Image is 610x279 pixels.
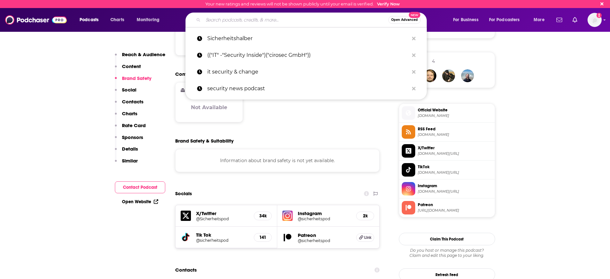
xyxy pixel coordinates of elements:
[115,158,138,170] button: Similar
[399,233,495,245] button: Claim This Podcast
[137,15,159,24] span: Monitoring
[5,14,67,26] img: Podchaser - Follow, Share and Rate Podcasts
[362,213,369,219] h5: 2k
[418,151,492,156] span: twitter.com/Sicherheitspod
[588,13,602,27] img: User Profile
[554,14,565,25] a: Show notifications dropdown
[122,158,138,164] p: Similar
[418,170,492,175] span: tiktok.com/@sicherheitspod
[399,248,495,253] span: Do you host or manage this podcast?
[205,2,400,6] div: Your new ratings and reviews will not be shown publicly until your email is verified.
[529,15,553,25] button: open menu
[196,232,249,238] h5: Tik Tok
[196,216,249,221] a: @Sicherheitspod
[115,75,151,87] button: Brand Safety
[588,13,602,27] span: Logged in as MelissaPS
[185,80,427,97] a: security news podcast
[122,51,165,57] p: Reach & Audience
[432,58,435,64] div: 4
[418,107,492,113] span: Official Website
[185,47,427,64] a: (("IT" -"Security Inside")("cirosec GmbH"))
[259,213,266,219] h5: 34k
[207,80,409,97] p: security news podcast
[175,187,192,200] h2: Socials
[388,16,421,24] button: Open AdvancedNew
[185,64,427,80] a: it security & change
[298,216,351,221] a: @sicherheitspod
[122,87,136,93] p: Social
[409,12,420,18] span: New
[122,134,143,140] p: Sponsors
[418,113,492,118] span: sicherheitspod.de
[191,104,227,110] h3: Not Available
[402,125,492,139] a: RSS Feed[DOMAIN_NAME]
[356,233,374,242] a: Link
[122,110,137,117] p: Charts
[115,99,143,110] button: Contacts
[402,106,492,120] a: Official Website[DOMAIN_NAME]
[418,132,492,137] span: feeds.soundcloud.com
[461,69,474,82] img: schaarsen
[298,210,351,216] h5: Instagram
[259,235,266,240] h5: 141
[282,211,293,221] img: iconImage
[402,201,492,214] a: Patreon[URL][DOMAIN_NAME]
[115,87,136,99] button: Social
[115,63,141,75] button: Content
[597,13,602,18] svg: Email not verified
[207,64,409,80] p: it security & change
[534,15,545,24] span: More
[402,163,492,177] a: TikTok[DOMAIN_NAME][URL]
[122,199,158,205] a: Open Website
[418,189,492,194] span: instagram.com/sicherheitspod
[391,18,418,22] span: Open Advanced
[442,69,455,82] img: Michael13
[418,126,492,132] span: RSS Feed
[185,30,427,47] a: Sicherheitshalber
[115,134,143,146] button: Sponsors
[207,47,409,64] p: (("IT" -"Security Inside")("cirosec GmbH"))
[115,122,146,134] button: Rate Card
[298,232,351,238] h5: Patreon
[115,181,165,193] button: Contact Podcast
[192,13,433,27] div: Search podcasts, credits, & more...
[399,248,495,258] div: Claim and edit this page to your liking.
[181,38,374,50] button: Show More
[122,146,138,152] p: Details
[364,235,372,240] span: Link
[115,110,137,122] button: Charts
[453,15,478,24] span: For Business
[377,2,400,6] a: Verify Now
[115,146,138,158] button: Details
[80,15,99,24] span: Podcasts
[485,15,529,25] button: open menu
[418,183,492,189] span: Instagram
[75,15,107,25] button: open menu
[402,182,492,196] a: Instagram[DOMAIN_NAME][URL]
[489,15,520,24] span: For Podcasters
[402,144,492,158] a: X/Twitter[DOMAIN_NAME][URL]
[110,15,124,24] span: Charts
[418,145,492,151] span: X/Twitter
[115,51,165,63] button: Reach & Audience
[418,164,492,170] span: TikTok
[122,122,146,128] p: Rate Card
[196,210,249,216] h5: X/Twitter
[588,13,602,27] button: Show profile menu
[175,149,380,172] div: Information about brand safety is not yet available.
[570,14,580,25] a: Show notifications dropdown
[196,238,249,243] a: @sicherheitspod
[122,99,143,105] p: Contacts
[298,238,351,243] h5: @sicherheitspod
[175,264,197,276] h2: Contacts
[449,15,486,25] button: open menu
[122,63,141,69] p: Content
[203,15,388,25] input: Search podcasts, credits, & more...
[418,208,492,213] span: https://www.patreon.com/sicherheitspod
